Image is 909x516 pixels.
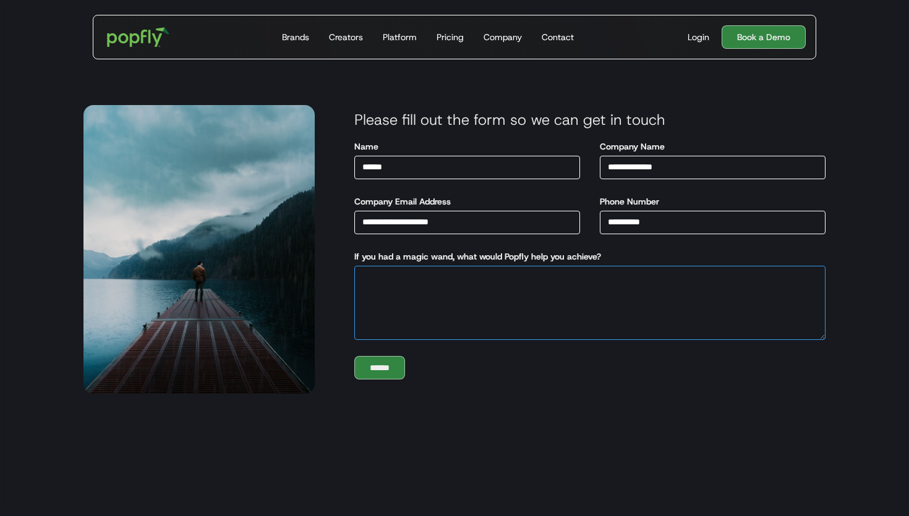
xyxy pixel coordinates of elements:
[600,140,665,153] label: Company Name
[354,140,378,153] label: Name
[315,111,835,379] form: Demo Form - Main Conversion
[722,25,806,49] a: Book a Demo
[437,31,464,43] div: Pricing
[479,15,527,59] a: Company
[354,195,451,208] label: Company Email Address
[432,15,469,59] a: Pricing
[542,31,574,43] div: Contact
[600,195,659,208] label: Phone Number
[484,31,522,43] div: Company
[354,250,601,263] label: If you had a magic wand, what would Popfly help you achieve?
[282,31,309,43] div: Brands
[344,111,665,129] h3: Please fill out the form so we can get in touch
[378,15,422,59] a: Platform
[688,31,709,43] div: Login
[329,31,363,43] div: Creators
[324,15,368,59] a: Creators
[277,15,314,59] a: Brands
[98,19,178,56] a: home
[537,15,579,59] a: Contact
[383,31,417,43] div: Platform
[683,31,714,43] a: Login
